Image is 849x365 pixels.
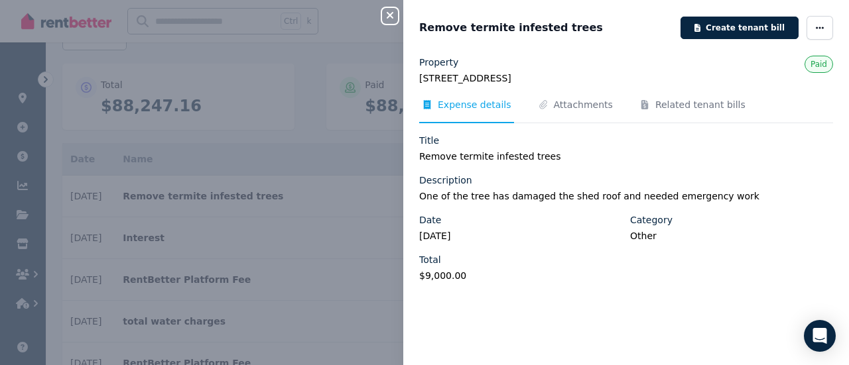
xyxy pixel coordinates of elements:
span: Related tenant bills [655,98,746,111]
label: Property [419,56,458,69]
label: Date [419,213,441,227]
nav: Tabs [419,98,833,123]
label: Description [419,174,472,187]
label: Total [419,253,441,266]
span: Remove termite infested trees [419,20,603,36]
button: Create tenant bill [681,17,799,39]
label: Category [630,213,673,227]
span: Paid [811,60,827,69]
legend: Remove termite infested trees [419,150,833,163]
legend: $9,000.00 [419,269,622,282]
legend: One of the tree has damaged the shed roof and needed emergency work [419,189,833,203]
legend: [STREET_ADDRESS] [419,72,833,85]
div: Open Intercom Messenger [804,320,836,352]
label: Title [419,134,439,147]
span: Attachments [554,98,613,111]
legend: Other [630,229,833,242]
legend: [DATE] [419,229,622,242]
span: Expense details [438,98,511,111]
